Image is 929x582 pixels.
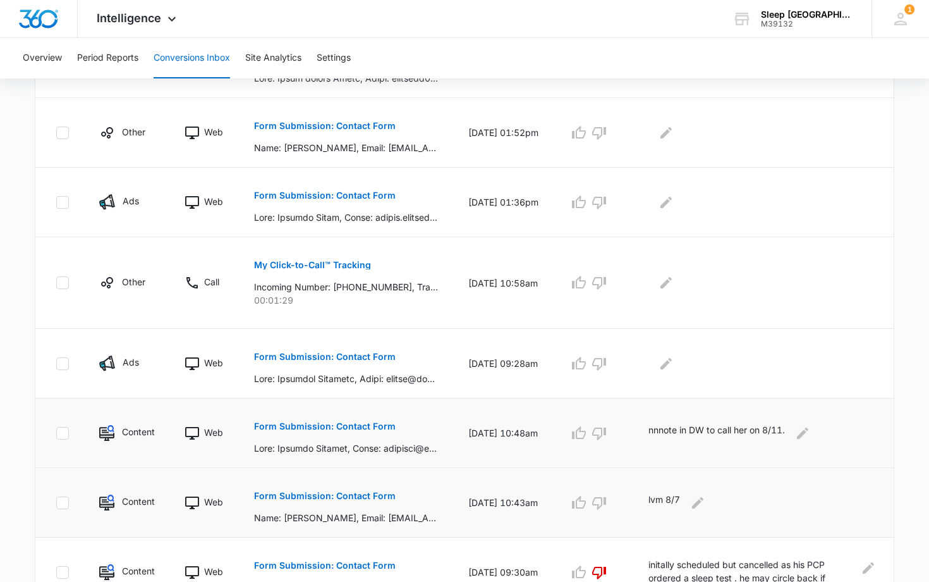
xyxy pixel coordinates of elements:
[761,20,853,28] div: account id
[254,180,396,211] button: Form Submission: Contact Form
[656,273,676,293] button: Edit Comments
[656,354,676,374] button: Edit Comments
[648,423,785,443] p: nnnote in DW to call her on 8/11.
[254,372,438,385] p: Lore: Ipsumdol Sitametc, Adipi: elitse@doeiusm.tem, Incid: 923-682-8877, Utl etd m ali enimadm?: ...
[254,191,396,200] p: Form Submission: Contact Form
[122,564,154,578] p: Content
[453,329,554,399] td: [DATE] 09:28am
[204,356,223,369] p: Web
[204,495,223,509] p: Web
[204,195,223,208] p: Web
[254,511,438,524] p: Name: [PERSON_NAME], Email: [EMAIL_ADDRESS][DOMAIN_NAME], Phone: [PHONE_NUMBER], Are you a new pa...
[254,111,396,141] button: Form Submission: Contact Form
[245,38,301,78] button: Site Analytics
[254,561,396,570] p: Form Submission: Contact Form
[254,211,438,224] p: Lore: Ipsumdo Sitam, Conse: adipis.elitseddo@eiusm.tem, Incid: 4317602158, Utl etd m ali enimadm?...
[122,275,145,288] p: Other
[254,294,438,307] p: 00:01:29
[204,565,223,578] p: Web
[254,261,371,269] p: My Click-to-Call™ Tracking
[97,11,161,25] span: Intelligence
[254,250,371,280] button: My Click-to-Call™ Tracking
[254,422,396,431] p: Form Submission: Contact Form
[23,38,62,78] button: Overview
[761,9,853,20] div: account name
[254,342,396,372] button: Form Submission: Contact Form
[648,493,680,513] p: lvm 8/7
[688,493,708,513] button: Edit Comments
[792,423,813,443] button: Edit Comments
[154,38,230,78] button: Conversions Inbox
[453,468,554,538] td: [DATE] 10:43am
[453,168,554,237] td: [DATE] 01:36pm
[204,426,223,439] p: Web
[656,192,676,213] button: Edit Comments
[122,495,154,508] p: Content
[453,237,554,329] td: [DATE] 10:58am
[254,352,396,361] p: Form Submission: Contact Form
[863,558,873,578] button: Edit Comments
[254,550,396,581] button: Form Submission: Contact Form
[656,123,676,143] button: Edit Comments
[254,141,438,154] p: Name: [PERSON_NAME], Email: [EMAIL_ADDRESS][DOMAIN_NAME], Phone: [PHONE_NUMBER], Are you a new pa...
[254,280,438,294] p: Incoming Number: [PHONE_NUMBER], Tracking Number: [PHONE_NUMBER], Ring To: [PHONE_NUMBER], Caller...
[453,399,554,468] td: [DATE] 10:48am
[453,98,554,168] td: [DATE] 01:52pm
[254,492,396,500] p: Form Submission: Contact Form
[77,38,138,78] button: Period Reports
[254,121,396,130] p: Form Submission: Contact Form
[122,425,154,438] p: Content
[317,38,351,78] button: Settings
[904,4,914,15] span: 1
[204,125,223,139] p: Web
[204,275,219,288] p: Call
[254,411,396,442] button: Form Submission: Contact Form
[123,194,139,207] p: Ads
[254,481,396,511] button: Form Submission: Contact Form
[254,442,438,455] p: Lore: Ipsumdo Sitamet, Conse: adipisci@elitse.doe, Tempo: 7730622367, Inc utl e dol magnaal?: En,...
[122,125,145,139] p: Other
[123,356,139,369] p: Ads
[904,4,914,15] div: notifications count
